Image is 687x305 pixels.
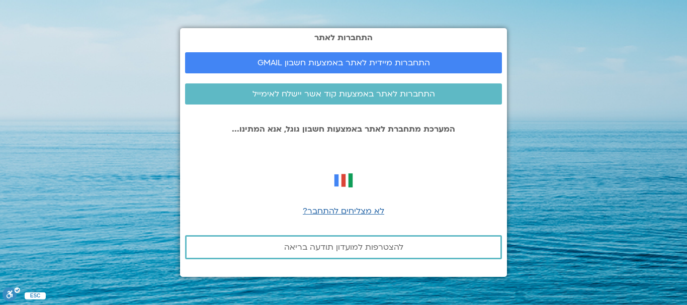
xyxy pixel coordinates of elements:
[185,235,502,259] a: להצטרפות למועדון תודעה בריאה
[185,52,502,73] a: התחברות מיידית לאתר באמצעות חשבון GMAIL
[284,243,403,252] span: להצטרפות למועדון תודעה בריאה
[303,206,384,217] a: לא מצליחים להתחבר?
[185,125,502,134] p: המערכת מתחברת לאתר באמצעות חשבון גוגל, אנא המתינו...
[257,58,430,67] span: התחברות מיידית לאתר באמצעות חשבון GMAIL
[252,89,435,98] span: התחברות לאתר באמצעות קוד אשר יישלח לאימייל
[185,33,502,42] h2: התחברות לאתר
[185,83,502,105] a: התחברות לאתר באמצעות קוד אשר יישלח לאימייל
